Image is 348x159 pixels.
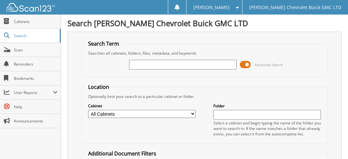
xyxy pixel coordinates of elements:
span: Cabinets [14,19,57,24]
span: Announcements [14,118,57,124]
label: Cabinet [88,103,196,109]
span: Reminders [14,61,57,67]
label: Folder [213,103,321,109]
img: scan123-logo-white.svg [6,3,55,12]
legend: Location [85,83,112,90]
span: User Reports [14,90,53,95]
span: Help [14,104,57,110]
h1: Search [PERSON_NAME] Chevrolet Buick GMC LTD [67,18,342,28]
span: [PERSON_NAME] [193,5,230,9]
span: Search [14,33,56,38]
span: Scan [14,47,57,53]
span: Bookmarks [14,76,57,81]
span: Advanced Search [254,62,283,67]
legend: Additional Document Filters [85,150,159,157]
legend: Search Term [85,40,122,47]
span: [PERSON_NAME] Chevrolet Buick GMC LTD [249,5,341,9]
div: Searches all cabinets, folders, files, metadata, and keywords [85,50,324,56]
div: Select a cabinet and begin typing the name of the folder you want to search in. If the name match... [213,120,321,137]
div: Optionally limit your search to a particular cabinet or folder [85,94,324,99]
